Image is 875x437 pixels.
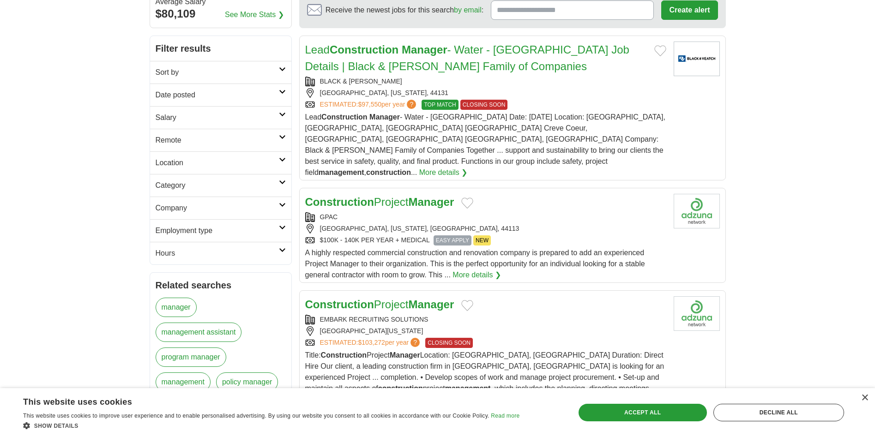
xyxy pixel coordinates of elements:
[321,351,367,359] strong: Construction
[156,6,286,22] div: $80,109
[150,36,291,61] h2: Filter results
[410,338,420,347] span: ?
[23,421,519,430] div: Show details
[305,235,666,245] div: $100K - 140K PER YEAR + MEDICAL
[409,298,454,311] strong: Manager
[422,100,458,110] span: TOP MATCH
[378,384,423,392] strong: construction
[156,203,279,214] h2: Company
[305,88,666,98] div: [GEOGRAPHIC_DATA], [US_STATE], 44131
[305,196,374,208] strong: Construction
[674,194,720,228] img: Company logo
[661,0,718,20] button: Create alert
[305,212,666,222] div: GPAC
[156,225,279,236] h2: Employment type
[461,198,473,209] button: Add to favorite jobs
[156,248,279,259] h2: Hours
[320,78,402,85] a: BLACK & [PERSON_NAME]
[305,249,645,279] span: A highly respected commercial construction and renovation company is prepared to add an experienc...
[425,338,473,348] span: CLOSING SOON
[150,197,291,219] a: Company
[674,296,720,331] img: Company logo
[156,67,279,78] h2: Sort by
[713,404,844,421] div: Decline all
[491,413,519,419] a: Read more, opens a new window
[461,300,473,311] button: Add to favorite jobs
[326,5,483,16] span: Receive the newest jobs for this search :
[156,90,279,101] h2: Date posted
[319,168,364,176] strong: management
[305,298,374,311] strong: Construction
[150,61,291,84] a: Sort by
[156,347,226,367] a: program manager
[454,6,482,14] a: by email
[460,100,508,110] span: CLOSING SOON
[674,42,720,76] img: Black & Veatch logo
[305,43,629,72] a: LeadConstruction Manager- Water - [GEOGRAPHIC_DATA] Job Details | Black & [PERSON_NAME] Family of...
[305,298,454,311] a: ConstructionProjectManager
[150,84,291,106] a: Date posted
[579,404,707,421] div: Accept all
[34,423,78,429] span: Show details
[320,338,422,348] a: ESTIMATED:$103,272per year?
[407,100,416,109] span: ?
[369,113,400,121] strong: Manager
[156,135,279,146] h2: Remote
[366,168,411,176] strong: construction
[150,151,291,174] a: Location
[473,235,491,245] span: NEW
[445,384,491,392] strong: management
[156,157,279,168] h2: Location
[156,112,279,123] h2: Salary
[358,339,385,346] span: $103,272
[23,394,496,407] div: This website uses cookies
[305,315,666,324] div: EMBARK RECRUITING SOLUTIONS
[305,113,665,176] span: Lead - Water - [GEOGRAPHIC_DATA] Date: [DATE] Location: [GEOGRAPHIC_DATA], [GEOGRAPHIC_DATA], [GE...
[150,242,291,264] a: Hours
[453,269,501,281] a: More details ❯
[156,278,286,292] h2: Related searches
[305,351,664,392] span: Title: Project Location: [GEOGRAPHIC_DATA], [GEOGRAPHIC_DATA] Duration: Direct Hire Our client, a...
[419,167,468,178] a: More details ❯
[305,224,666,233] div: [GEOGRAPHIC_DATA], [US_STATE], [GEOGRAPHIC_DATA], 44113
[156,372,211,392] a: management
[216,372,278,392] a: policy manager
[358,101,381,108] span: $97,550
[150,129,291,151] a: Remote
[156,180,279,191] h2: Category
[150,106,291,129] a: Salary
[305,326,666,336] div: [GEOGRAPHIC_DATA][US_STATE]
[305,196,454,208] a: ConstructionProjectManager
[156,298,197,317] a: manager
[150,174,291,197] a: Category
[23,413,489,419] span: This website uses cookies to improve user experience and to enable personalised advertising. By u...
[150,219,291,242] a: Employment type
[402,43,447,56] strong: Manager
[409,196,454,208] strong: Manager
[861,395,868,401] div: Close
[156,323,242,342] a: management assistant
[320,100,418,110] a: ESTIMATED:$97,550per year?
[390,351,420,359] strong: Manager
[434,235,471,245] span: EASY APPLY
[654,45,666,56] button: Add to favorite jobs
[330,43,398,56] strong: Construction
[225,9,284,20] a: See More Stats ❯
[321,113,368,121] strong: Construction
